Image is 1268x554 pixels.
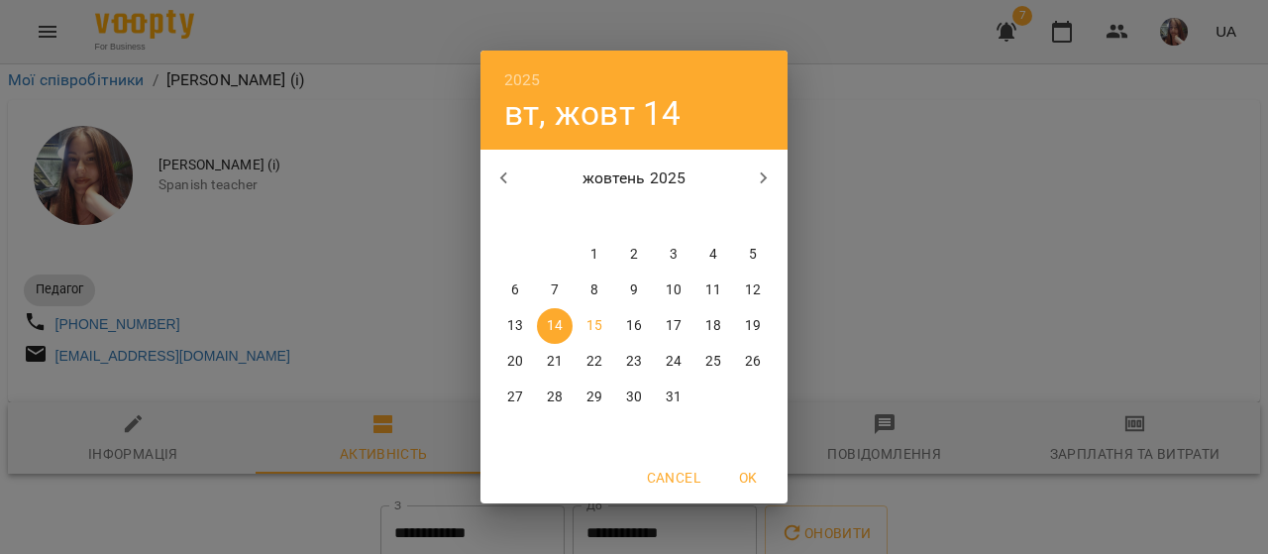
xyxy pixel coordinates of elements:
[497,344,533,380] button: 20
[745,280,761,300] p: 12
[551,280,559,300] p: 7
[511,280,519,300] p: 6
[656,380,691,415] button: 31
[695,237,731,273] button: 4
[695,308,731,344] button: 18
[577,380,612,415] button: 29
[586,352,602,372] p: 22
[577,273,612,308] button: 8
[537,273,573,308] button: 7
[724,466,772,490] span: OK
[577,344,612,380] button: 22
[709,245,717,265] p: 4
[616,237,652,273] button: 2
[590,245,598,265] p: 1
[656,344,691,380] button: 24
[745,352,761,372] p: 26
[705,352,721,372] p: 25
[504,66,541,94] button: 2025
[497,273,533,308] button: 6
[537,344,573,380] button: 21
[616,207,652,227] span: чт
[537,380,573,415] button: 28
[577,207,612,227] span: ср
[497,308,533,344] button: 13
[695,273,731,308] button: 11
[577,308,612,344] button: 15
[749,245,757,265] p: 5
[626,388,642,407] p: 30
[630,280,638,300] p: 9
[547,316,563,336] p: 14
[670,245,678,265] p: 3
[507,388,523,407] p: 27
[705,280,721,300] p: 11
[497,207,533,227] span: пн
[537,308,573,344] button: 14
[735,273,771,308] button: 12
[626,316,642,336] p: 16
[577,237,612,273] button: 1
[666,388,682,407] p: 31
[616,273,652,308] button: 9
[745,316,761,336] p: 19
[666,280,682,300] p: 10
[497,380,533,415] button: 27
[504,93,682,134] button: вт, жовт 14
[656,237,691,273] button: 3
[656,308,691,344] button: 17
[735,237,771,273] button: 5
[695,344,731,380] button: 25
[656,207,691,227] span: пт
[537,207,573,227] span: вт
[590,280,598,300] p: 8
[735,308,771,344] button: 19
[547,388,563,407] p: 28
[695,207,731,227] span: сб
[547,352,563,372] p: 21
[666,316,682,336] p: 17
[586,316,602,336] p: 15
[616,380,652,415] button: 30
[616,344,652,380] button: 23
[626,352,642,372] p: 23
[507,316,523,336] p: 13
[656,273,691,308] button: 10
[716,460,780,496] button: OK
[647,466,700,490] span: Cancel
[507,352,523,372] p: 20
[735,207,771,227] span: нд
[639,460,708,496] button: Cancel
[616,308,652,344] button: 16
[630,245,638,265] p: 2
[735,344,771,380] button: 26
[586,388,602,407] p: 29
[705,316,721,336] p: 18
[666,352,682,372] p: 24
[528,166,741,190] p: жовтень 2025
